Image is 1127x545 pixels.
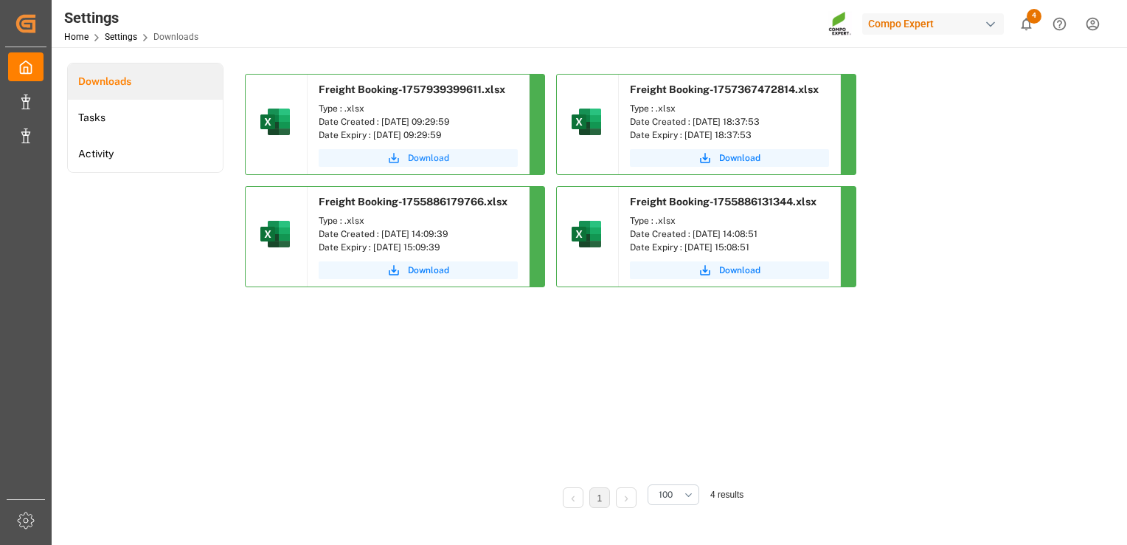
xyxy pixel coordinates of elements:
span: Download [408,264,449,277]
a: Tasks [68,100,223,136]
span: 100 [659,488,673,501]
div: Settings [64,7,198,29]
img: microsoft-excel-2019--v1.png [569,104,604,140]
div: Compo Expert [862,13,1004,35]
div: Date Created : [DATE] 14:09:39 [319,227,518,241]
span: Freight Booking-1757939399611.xlsx [319,83,505,95]
a: 1 [597,493,603,504]
div: Type : .xlsx [319,214,518,227]
div: Type : .xlsx [630,102,829,115]
button: Compo Expert [862,10,1010,38]
div: Date Created : [DATE] 14:08:51 [630,227,829,241]
span: Freight Booking-1755886131344.xlsx [630,196,816,208]
div: Type : .xlsx [630,214,829,227]
img: microsoft-excel-2019--v1.png [257,104,293,140]
div: Date Expiry : [DATE] 15:08:51 [630,241,829,254]
button: show 4 new notifications [1010,7,1043,41]
button: Help Center [1043,7,1076,41]
div: Date Expiry : [DATE] 18:37:53 [630,128,829,142]
span: Freight Booking-1755886179766.xlsx [319,196,507,208]
img: Screenshot%202023-09-29%20at%2010.02.21.png_1712312052.png [828,11,852,37]
div: Type : .xlsx [319,102,518,115]
li: Next Page [616,487,637,508]
a: Home [64,32,89,42]
button: open menu [648,484,699,505]
button: Download [630,149,829,167]
span: 4 [1027,9,1041,24]
button: Download [319,149,518,167]
a: Downloads [68,64,223,100]
span: 4 results [710,490,743,500]
li: 1 [589,487,610,508]
button: Download [319,261,518,279]
span: Download [719,151,760,165]
span: Download [408,151,449,165]
img: microsoft-excel-2019--v1.png [569,216,604,252]
div: Date Expiry : [DATE] 15:09:39 [319,241,518,254]
div: Date Expiry : [DATE] 09:29:59 [319,128,518,142]
span: Freight Booking-1757367472814.xlsx [630,83,819,95]
a: Settings [105,32,137,42]
img: microsoft-excel-2019--v1.png [257,216,293,252]
li: Previous Page [563,487,583,508]
button: Download [630,261,829,279]
span: Download [719,264,760,277]
a: Activity [68,136,223,172]
div: Date Created : [DATE] 09:29:59 [319,115,518,128]
div: Date Created : [DATE] 18:37:53 [630,115,829,128]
